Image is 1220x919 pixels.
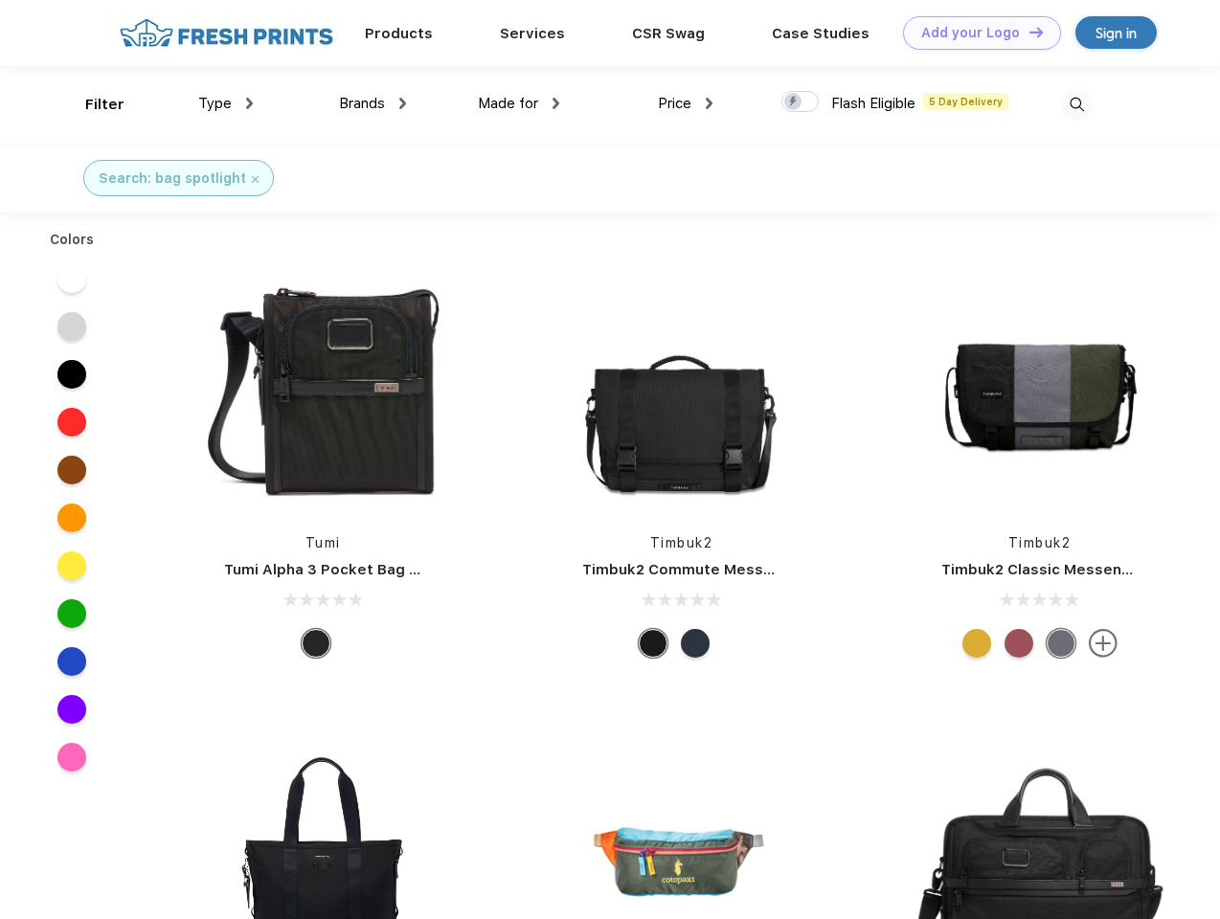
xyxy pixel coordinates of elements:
[305,535,341,550] a: Tumi
[99,168,246,189] div: Search: bag spotlight
[85,94,124,116] div: Filter
[339,95,385,112] span: Brands
[658,95,691,112] span: Price
[941,561,1179,578] a: Timbuk2 Classic Messenger Bag
[1005,629,1033,658] div: Eco Collegiate Red
[302,629,330,658] div: Black
[921,25,1020,41] div: Add your Logo
[681,629,710,658] div: Eco Nautical
[553,98,559,109] img: dropdown.png
[1096,22,1137,44] div: Sign in
[1089,629,1118,658] img: more.svg
[365,25,433,42] a: Products
[478,95,538,112] span: Made for
[962,629,991,658] div: Eco Amber
[114,16,339,50] img: fo%20logo%202.webp
[650,535,713,550] a: Timbuk2
[1029,27,1043,37] img: DT
[224,561,448,578] a: Tumi Alpha 3 Pocket Bag Small
[198,95,232,112] span: Type
[554,259,808,514] img: func=resize&h=266
[252,176,259,183] img: filter_cancel.svg
[1047,629,1075,658] div: Eco Army Pop
[399,98,406,109] img: dropdown.png
[1008,535,1072,550] a: Timbuk2
[195,259,450,514] img: func=resize&h=266
[35,230,109,250] div: Colors
[1061,89,1093,121] img: desktop_search.svg
[246,98,253,109] img: dropdown.png
[639,629,667,658] div: Eco Black
[582,561,839,578] a: Timbuk2 Commute Messenger Bag
[1075,16,1157,49] a: Sign in
[913,259,1167,514] img: func=resize&h=266
[923,93,1008,110] span: 5 Day Delivery
[706,98,712,109] img: dropdown.png
[831,95,915,112] span: Flash Eligible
